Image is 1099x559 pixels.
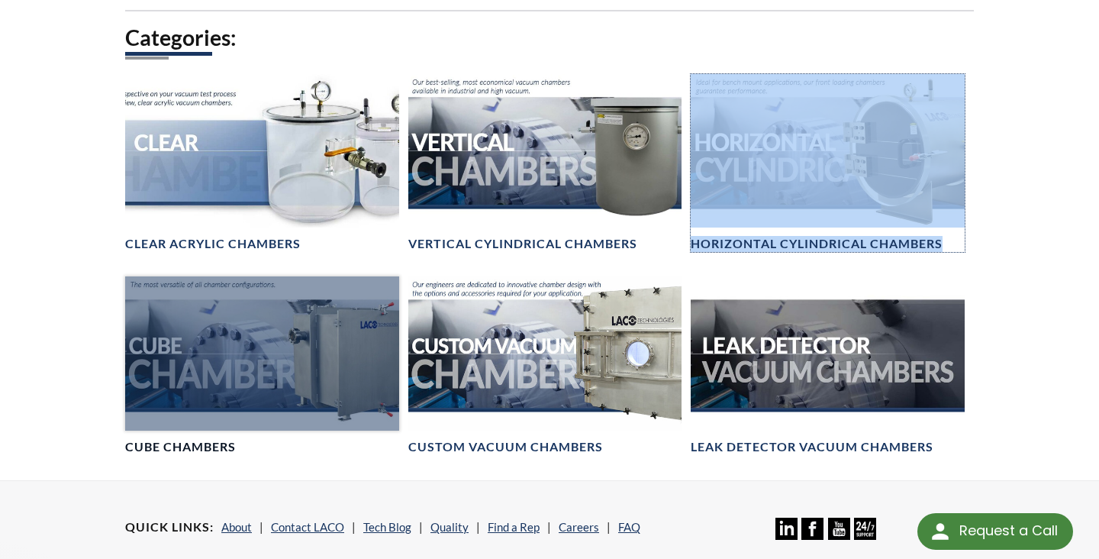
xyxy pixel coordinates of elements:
a: Tech Blog [363,520,411,534]
h4: Quick Links [125,519,214,535]
img: 24/7 Support Icon [854,518,876,540]
a: Custom Vacuum Chamber headerCustom Vacuum Chambers [408,276,682,455]
img: round button [928,519,952,544]
a: About [221,520,252,534]
a: Cube Chambers headerCube Chambers [125,276,399,455]
h4: Horizontal Cylindrical Chambers [691,236,943,252]
a: Careers [559,520,599,534]
h4: Clear Acrylic Chambers [125,236,301,252]
a: 24/7 Support [854,528,876,542]
h2: Categories: [125,24,974,52]
h4: Cube Chambers [125,439,236,455]
a: Clear Chambers headerClear Acrylic Chambers [125,74,399,253]
div: Request a Call [917,513,1073,550]
a: Vertical Vacuum Chambers headerVertical Cylindrical Chambers [408,74,682,253]
h4: Vertical Cylindrical Chambers [408,236,637,252]
a: Contact LACO [271,520,344,534]
a: Horizontal Cylindrical headerHorizontal Cylindrical Chambers [691,74,965,253]
h4: Custom Vacuum Chambers [408,439,603,455]
a: Quality [430,520,469,534]
a: Find a Rep [488,520,540,534]
a: FAQ [618,520,640,534]
h4: Leak Detector Vacuum Chambers [691,439,933,455]
div: Request a Call [959,513,1058,548]
a: Leak Test Vacuum Chambers headerLeak Detector Vacuum Chambers [691,276,965,455]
